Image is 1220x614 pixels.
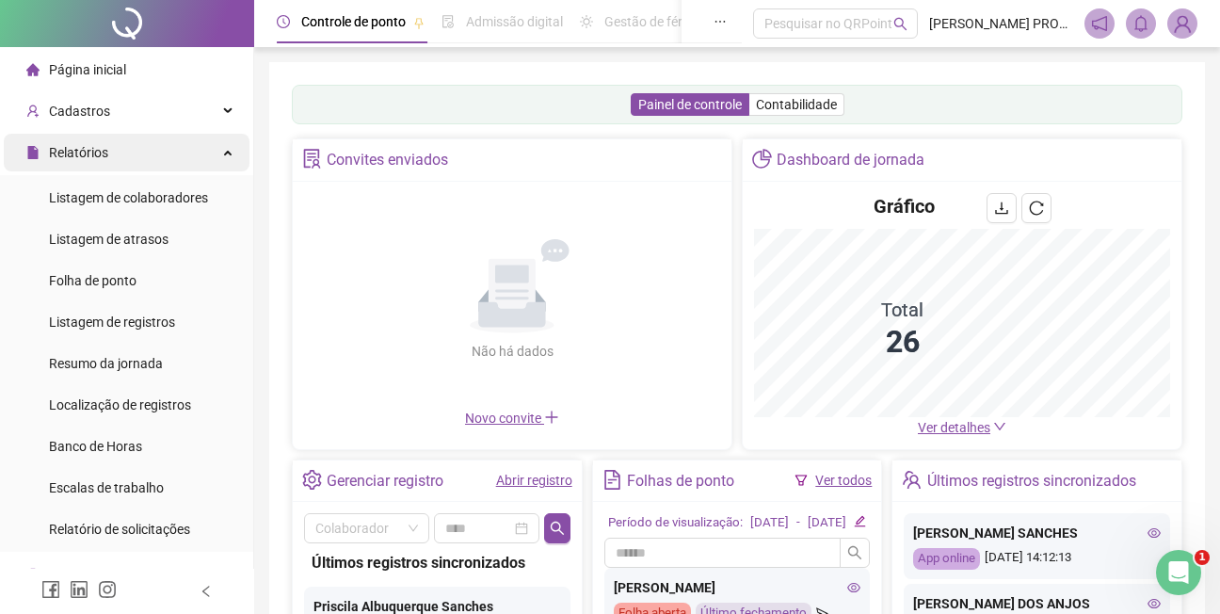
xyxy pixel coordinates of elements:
[847,545,862,560] span: search
[893,17,907,31] span: search
[913,548,1161,570] div: [DATE] 14:12:13
[302,470,322,490] span: setting
[49,522,190,537] span: Relatório de solicitações
[913,548,980,570] div: App online
[312,551,563,574] div: Últimos registros sincronizados
[544,410,559,425] span: plus
[466,14,563,29] span: Admissão digital
[496,473,572,488] a: Abrir registro
[795,474,808,487] span: filter
[752,149,772,169] span: pie-chart
[98,580,117,599] span: instagram
[796,513,800,533] div: -
[614,577,861,598] div: [PERSON_NAME]
[918,420,1006,435] a: Ver detalhes down
[413,17,425,28] span: pushpin
[49,62,126,77] span: Página inicial
[49,567,135,582] span: Administração
[627,465,734,497] div: Folhas de ponto
[26,105,40,118] span: user-add
[750,513,789,533] div: [DATE]
[200,585,213,598] span: left
[70,580,88,599] span: linkedin
[847,581,860,594] span: eye
[918,420,990,435] span: Ver detalhes
[602,470,622,490] span: file-text
[1029,201,1044,216] span: reload
[49,397,191,412] span: Localização de registros
[608,513,743,533] div: Período de visualização:
[26,63,40,76] span: home
[49,232,169,247] span: Listagem de atrasos
[49,273,136,288] span: Folha de ponto
[425,341,599,362] div: Não há dados
[441,15,455,28] span: file-done
[994,201,1009,216] span: download
[1168,9,1196,38] img: 90873
[604,14,699,29] span: Gestão de férias
[854,515,866,527] span: edit
[638,97,742,112] span: Painel de controle
[808,513,846,533] div: [DATE]
[756,97,837,112] span: Contabilidade
[277,15,290,28] span: clock-circle
[902,470,922,490] span: team
[49,439,142,454] span: Banco de Horas
[327,144,448,176] div: Convites enviados
[913,593,1161,614] div: [PERSON_NAME] DOS ANJOS
[49,480,164,495] span: Escalas de trabalho
[1195,550,1210,565] span: 1
[1148,597,1161,610] span: eye
[49,145,108,160] span: Relatórios
[1156,550,1201,595] iframe: Intercom live chat
[927,465,1136,497] div: Últimos registros sincronizados
[302,149,322,169] span: solution
[815,473,872,488] a: Ver todos
[301,14,406,29] span: Controle de ponto
[41,580,60,599] span: facebook
[1148,526,1161,540] span: eye
[1091,15,1108,32] span: notification
[49,315,175,330] span: Listagem de registros
[49,356,163,371] span: Resumo da jornada
[327,465,443,497] div: Gerenciar registro
[26,568,40,581] span: lock
[874,193,935,219] h4: Gráfico
[465,411,559,426] span: Novo convite
[550,521,565,536] span: search
[777,144,924,176] div: Dashboard de jornada
[26,146,40,159] span: file
[993,420,1006,433] span: down
[714,15,727,28] span: ellipsis
[49,190,208,205] span: Listagem de colaboradores
[580,15,593,28] span: sun
[49,104,110,119] span: Cadastros
[913,523,1161,543] div: [PERSON_NAME] SANCHES
[929,13,1073,34] span: [PERSON_NAME] PRODUÇÃO DE EVENTOS LTDA
[1132,15,1149,32] span: bell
